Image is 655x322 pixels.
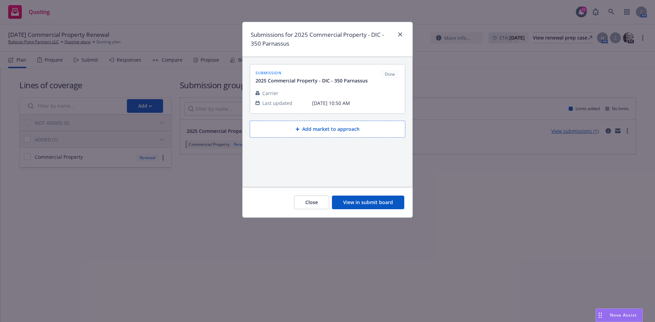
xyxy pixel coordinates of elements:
a: close [396,30,404,39]
span: 2025 Commercial Property - DIC - 350 Parnassus [256,77,368,84]
span: [DATE] 10:50 AM [312,99,399,107]
span: Carrier [262,90,278,97]
button: Add market to approach [250,121,405,138]
span: Last updated [262,99,292,107]
button: View in submit board [332,196,404,209]
button: Close [294,196,329,209]
span: Nova Assist [610,312,637,318]
span: submission [256,70,368,76]
div: Drag to move [596,309,605,322]
button: Nova Assist [596,308,643,322]
span: Done [383,71,397,77]
h1: Submissions for 2025 Commercial Property - DIC - 350 Parnassus [251,30,393,48]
